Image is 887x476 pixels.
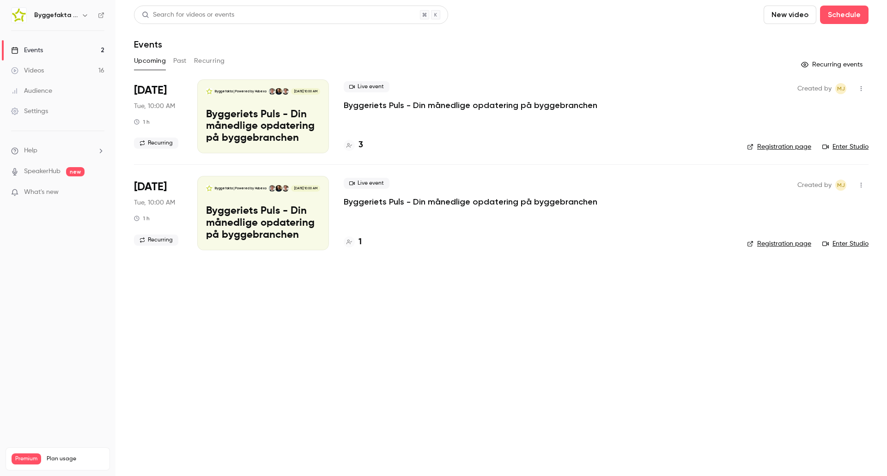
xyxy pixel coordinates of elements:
img: Thomas Simonsen [275,185,282,192]
span: [DATE] 10:00 AM [291,185,320,192]
img: Lasse Lundqvist [269,88,275,95]
span: Premium [12,453,41,464]
p: Byggefakta | Powered by Hubexo [215,186,267,191]
span: What's new [24,187,59,197]
li: help-dropdown-opener [11,146,104,156]
a: Enter Studio [822,142,869,151]
span: Help [24,146,37,156]
span: Live event [344,81,389,92]
div: Settings [11,107,48,116]
span: [DATE] 10:00 AM [291,88,320,95]
iframe: Noticeable Trigger [93,188,104,197]
a: 1 [344,236,362,248]
button: Past [173,54,187,68]
h4: 1 [358,236,362,248]
a: Enter Studio [822,239,869,248]
div: Audience [11,86,52,96]
span: MJ [837,180,845,191]
span: MJ [837,83,845,94]
p: Byggeriets Puls - Din månedlige opdatering på byggebranchen [206,109,320,145]
img: Lasse Lundqvist [269,185,275,192]
span: [DATE] [134,83,167,98]
span: Live event [344,178,389,189]
a: Byggeriets Puls - Din månedlige opdatering på byggebranchenByggefakta | Powered by HubexoRasmus S... [197,176,329,250]
span: Mads Toft Jensen [835,180,846,191]
span: [DATE] [134,180,167,194]
span: Tue, 10:00 AM [134,102,175,111]
button: Schedule [820,6,869,24]
div: 1 h [134,215,150,222]
a: Byggeriets Puls - Din månedlige opdatering på byggebranchenByggefakta | Powered by HubexoRasmus S... [197,79,329,153]
span: Tue, 10:00 AM [134,198,175,207]
div: Events [11,46,43,55]
a: Registration page [747,239,811,248]
h6: Byggefakta | Powered by Hubexo [34,11,78,20]
img: Rasmus Schulian [282,88,289,95]
a: Registration page [747,142,811,151]
div: Search for videos or events [142,10,234,20]
span: Created by [797,83,832,94]
div: Oct 28 Tue, 10:00 AM (Europe/Copenhagen) [134,79,182,153]
span: Created by [797,180,832,191]
div: 1 h [134,118,150,126]
button: Recurring [194,54,225,68]
h1: Events [134,39,162,50]
button: Recurring events [797,57,869,72]
span: Plan usage [47,455,104,463]
span: Recurring [134,235,178,246]
span: Recurring [134,138,178,149]
p: Byggefakta | Powered by Hubexo [215,89,267,94]
img: Byggeriets Puls - Din månedlige opdatering på byggebranchen [206,185,213,192]
span: Mads Toft Jensen [835,83,846,94]
img: Byggeriets Puls - Din månedlige opdatering på byggebranchen [206,88,213,95]
a: Byggeriets Puls - Din månedlige opdatering på byggebranchen [344,100,597,111]
img: Byggefakta | Powered by Hubexo [12,8,26,23]
img: Thomas Simonsen [275,88,282,95]
span: new [66,167,85,176]
a: Byggeriets Puls - Din månedlige opdatering på byggebranchen [344,196,597,207]
h4: 3 [358,139,363,151]
div: Nov 25 Tue, 10:00 AM (Europe/Copenhagen) [134,176,182,250]
a: SpeakerHub [24,167,61,176]
div: Videos [11,66,44,75]
img: Rasmus Schulian [282,185,289,192]
a: 3 [344,139,363,151]
p: Byggeriets Puls - Din månedlige opdatering på byggebranchen [206,205,320,241]
button: New video [764,6,816,24]
button: Upcoming [134,54,166,68]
